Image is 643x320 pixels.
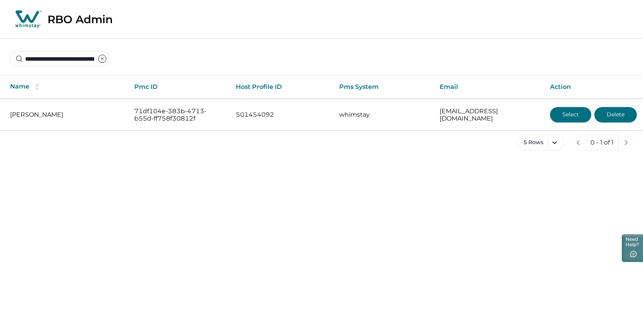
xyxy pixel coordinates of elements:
button: clear input [95,51,110,66]
p: 71df104e-383b-4713-b55d-ff758f30812f [134,107,223,123]
th: Host Profile ID [230,75,333,99]
th: Email [433,75,544,99]
th: Pmc ID [128,75,230,99]
th: Action [544,75,643,99]
button: previous page [570,135,586,150]
p: 501454092 [236,111,327,119]
button: sorting [29,83,45,91]
th: Pms System [333,75,433,99]
button: Select [550,107,591,123]
button: Delete [594,107,637,123]
p: 0 - 1 of 1 [591,139,614,146]
button: next page [618,135,634,150]
button: 5 Rows [517,135,564,150]
p: [PERSON_NAME] [10,111,122,119]
p: [EMAIL_ADDRESS][DOMAIN_NAME] [440,107,538,123]
p: whimstay [339,111,427,119]
button: 0 - 1 of 1 [585,135,619,150]
p: RBO Admin [47,13,113,26]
